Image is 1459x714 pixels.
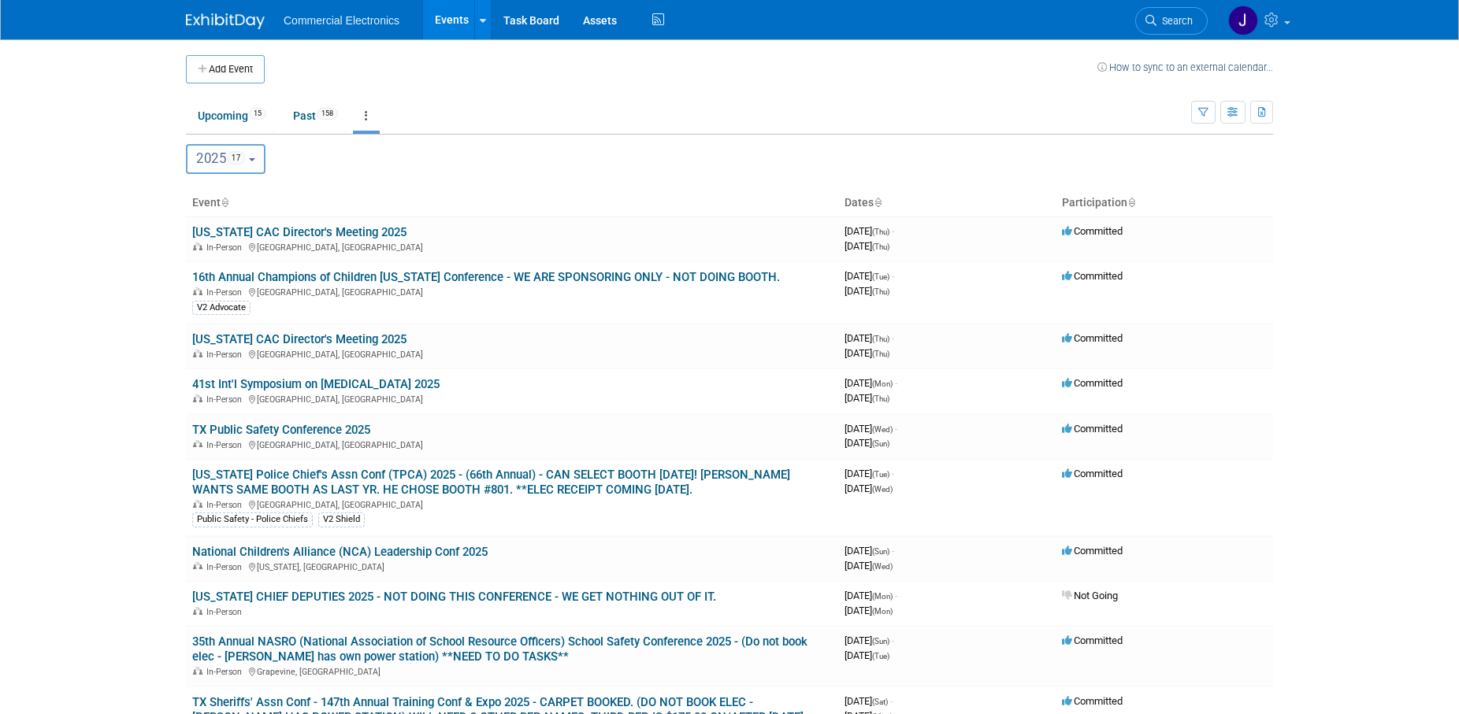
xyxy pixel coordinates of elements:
[845,468,894,479] span: [DATE]
[872,350,889,358] span: (Thu)
[872,547,889,556] span: (Sun)
[192,301,251,315] div: V2 Advocate
[206,500,247,510] span: In-Person
[845,285,889,297] span: [DATE]
[872,652,889,660] span: (Tue)
[1228,6,1258,35] img: Jennifer Roosa
[192,225,407,239] a: [US_STATE] CAC Director's Meeting 2025
[192,590,716,604] a: [US_STATE] CHIEF DEPUTIES 2025 - NOT DOING THIS CONFERENCE - WE GET NOTHING OUT OF IT.
[895,590,897,601] span: -
[206,562,247,572] span: In-Person
[206,287,247,298] span: In-Person
[895,377,897,389] span: -
[192,240,832,253] div: [GEOGRAPHIC_DATA], [GEOGRAPHIC_DATA]
[1062,423,1123,435] span: Committed
[892,270,894,282] span: -
[1097,61,1273,73] a: How to sync to an external calendar...
[192,664,832,677] div: Grapevine, [GEOGRAPHIC_DATA]
[892,468,894,479] span: -
[206,667,247,677] span: In-Person
[193,440,202,448] img: In-Person Event
[872,697,888,706] span: (Sat)
[192,468,790,497] a: [US_STATE] Police Chief's Assn Conf (TPCA) 2025 - (66th Annual) - CAN SELECT BOOTH [DATE]! [PERSO...
[206,440,247,450] span: In-Person
[845,347,889,359] span: [DATE]
[1062,225,1123,237] span: Committed
[845,423,897,435] span: [DATE]
[872,272,889,281] span: (Tue)
[186,13,265,29] img: ExhibitDay
[872,485,893,494] span: (Wed)
[192,545,488,559] a: National Children's Alliance (NCA) Leadership Conf 2025
[838,190,1056,216] th: Dates
[892,225,894,237] span: -
[284,14,399,27] span: Commercial Electronics
[1135,7,1208,35] a: Search
[1062,332,1123,344] span: Committed
[895,423,897,435] span: -
[892,634,894,646] span: -
[193,287,202,295] img: In-Person Event
[845,634,894,646] span: [DATE]
[193,667,202,675] img: In-Person Event
[845,649,889,661] span: [DATE]
[872,242,889,251] span: (Thu)
[845,545,894,557] span: [DATE]
[890,695,893,707] span: -
[872,439,889,448] span: (Sun)
[186,190,838,216] th: Event
[892,332,894,344] span: -
[206,394,247,405] span: In-Person
[874,196,882,209] a: Sort by Start Date
[206,607,247,617] span: In-Person
[1156,15,1193,27] span: Search
[192,634,807,664] a: 35th Annual NASRO (National Association of School Resource Officers) School Safety Conference 202...
[892,545,894,557] span: -
[206,350,247,360] span: In-Person
[249,108,266,120] span: 15
[1062,545,1123,557] span: Committed
[186,144,265,174] button: 202517
[221,196,228,209] a: Sort by Event Name
[192,270,780,284] a: 16th Annual Champions of Children [US_STATE] Conference - WE ARE SPONSORING ONLY - NOT DOING BOOTH.
[1062,377,1123,389] span: Committed
[845,695,893,707] span: [DATE]
[872,379,893,388] span: (Mon)
[872,562,893,571] span: (Wed)
[1127,196,1135,209] a: Sort by Participation Type
[227,151,245,165] span: 17
[317,108,338,120] span: 158
[192,498,832,510] div: [GEOGRAPHIC_DATA], [GEOGRAPHIC_DATA]
[192,560,832,572] div: [US_STATE], [GEOGRAPHIC_DATA]
[845,270,894,282] span: [DATE]
[196,150,245,166] span: 2025
[872,394,889,403] span: (Thu)
[872,637,889,646] span: (Sun)
[193,500,202,508] img: In-Person Event
[192,377,440,391] a: 41st Int'l Symposium on [MEDICAL_DATA] 2025
[845,377,897,389] span: [DATE]
[192,423,370,437] a: TX Public Safety Conference 2025
[872,592,893,601] span: (Mon)
[318,512,365,527] div: V2 Shield
[193,242,202,250] img: In-Person Event
[872,470,889,479] span: (Tue)
[845,392,889,404] span: [DATE]
[872,287,889,296] span: (Thu)
[845,560,893,572] span: [DATE]
[186,101,278,131] a: Upcoming15
[192,347,832,360] div: [GEOGRAPHIC_DATA], [GEOGRAPHIC_DATA]
[1062,270,1123,282] span: Committed
[206,242,247,253] span: In-Person
[872,228,889,236] span: (Thu)
[845,240,889,252] span: [DATE]
[192,392,832,405] div: [GEOGRAPHIC_DATA], [GEOGRAPHIC_DATA]
[872,425,893,434] span: (Wed)
[192,332,407,346] a: [US_STATE] CAC Director's Meeting 2025
[192,285,832,298] div: [GEOGRAPHIC_DATA], [GEOGRAPHIC_DATA]
[1062,695,1123,707] span: Committed
[193,562,202,570] img: In-Person Event
[872,335,889,343] span: (Thu)
[845,225,894,237] span: [DATE]
[193,350,202,357] img: In-Person Event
